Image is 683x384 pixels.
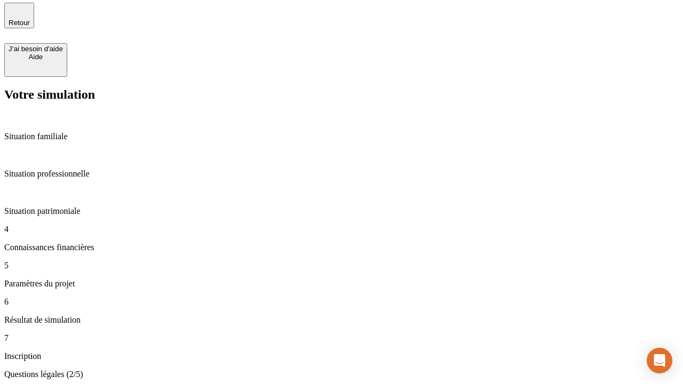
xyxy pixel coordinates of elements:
p: Connaissances financières [4,243,679,252]
p: Résultat de simulation [4,315,679,325]
p: Situation professionnelle [4,169,679,179]
p: Paramètres du projet [4,279,679,289]
p: 4 [4,225,679,234]
p: Inscription [4,351,679,361]
p: 5 [4,261,679,270]
p: Situation familiale [4,132,679,141]
button: Retour [4,3,34,28]
p: Situation patrimoniale [4,206,679,216]
div: Open Intercom Messenger [647,348,672,373]
p: 6 [4,297,679,307]
span: Retour [9,19,30,27]
p: Questions légales (2/5) [4,370,679,379]
div: Aide [9,53,63,61]
div: J’ai besoin d'aide [9,45,63,53]
p: 7 [4,333,679,343]
h2: Votre simulation [4,87,679,102]
button: J’ai besoin d'aideAide [4,43,67,77]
